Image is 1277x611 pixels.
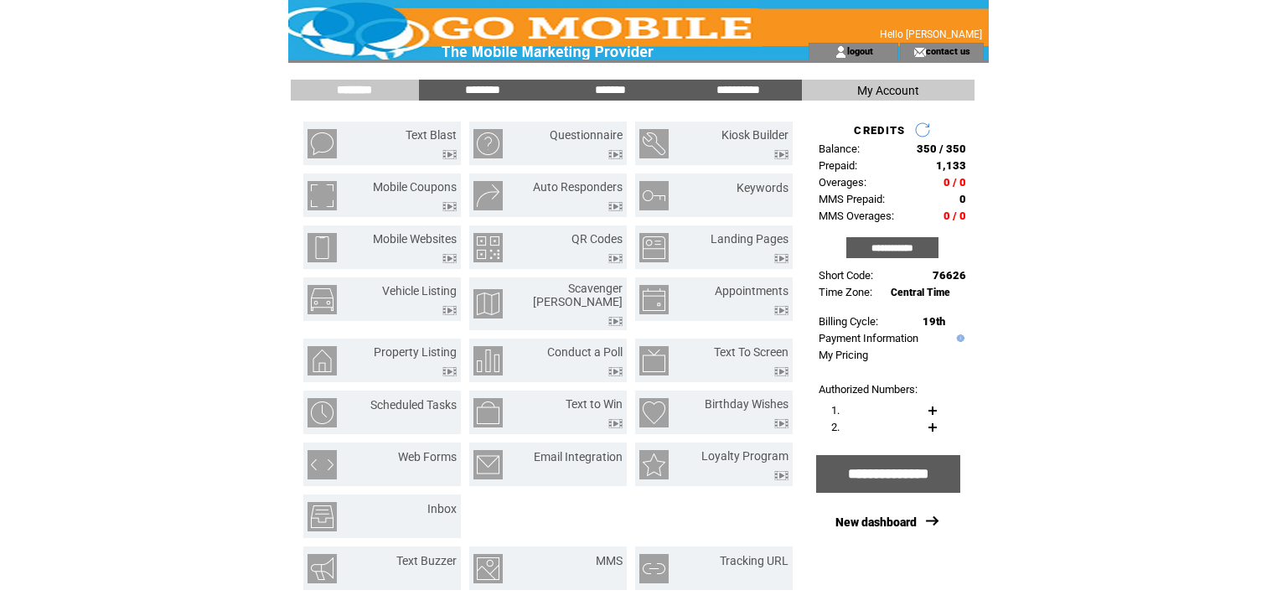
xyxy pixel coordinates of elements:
img: video.png [442,150,457,159]
img: video.png [608,367,623,376]
img: video.png [774,306,788,315]
a: contact us [926,45,970,56]
img: mobile-websites.png [308,233,337,262]
a: Property Listing [374,345,457,359]
img: video.png [442,367,457,376]
img: property-listing.png [308,346,337,375]
span: 0 / 0 [944,176,966,189]
img: account_icon.gif [835,45,847,59]
img: auto-responders.png [473,181,503,210]
img: video.png [774,254,788,263]
img: video.png [608,254,623,263]
a: MMS [596,554,623,567]
img: contact_us_icon.gif [913,45,926,59]
span: Balance: [819,142,860,155]
a: Scavenger [PERSON_NAME] [533,282,623,308]
a: Scheduled Tasks [370,398,457,412]
span: Authorized Numbers: [819,383,918,396]
span: MMS Prepaid: [819,193,885,205]
img: video.png [442,254,457,263]
a: Mobile Websites [373,232,457,246]
span: 76626 [933,269,966,282]
img: mms.png [473,554,503,583]
img: landing-pages.png [639,233,669,262]
a: logout [847,45,873,56]
img: video.png [774,367,788,376]
a: Text to Win [566,397,623,411]
a: Tracking URL [720,554,788,567]
img: mobile-coupons.png [308,181,337,210]
span: 2. [831,421,840,433]
img: video.png [442,306,457,315]
a: Birthday Wishes [705,397,788,411]
img: qr-codes.png [473,233,503,262]
img: tracking-url.png [639,554,669,583]
img: keywords.png [639,181,669,210]
img: video.png [774,419,788,428]
span: MMS Overages: [819,210,894,222]
img: conduct-a-poll.png [473,346,503,375]
img: video.png [608,150,623,159]
a: Questionnaire [550,128,623,142]
img: appointments.png [639,285,669,314]
a: Text To Screen [714,345,788,359]
img: web-forms.png [308,450,337,479]
a: Inbox [427,502,457,515]
a: Web Forms [398,450,457,463]
img: vehicle-listing.png [308,285,337,314]
a: Conduct a Poll [547,345,623,359]
a: Auto Responders [533,180,623,194]
img: text-buzzer.png [308,554,337,583]
img: help.gif [953,334,964,342]
img: video.png [608,317,623,326]
a: Text Buzzer [396,554,457,567]
img: text-blast.png [308,129,337,158]
img: scavenger-hunt.png [473,289,503,318]
a: My Pricing [819,349,868,361]
img: video.png [774,150,788,159]
img: loyalty-program.png [639,450,669,479]
a: Appointments [715,284,788,298]
a: QR Codes [571,232,623,246]
span: Overages: [819,176,866,189]
span: Prepaid: [819,159,857,172]
span: Time Zone: [819,286,872,298]
a: Vehicle Listing [382,284,457,298]
span: 0 / 0 [944,210,966,222]
img: scheduled-tasks.png [308,398,337,427]
img: video.png [442,202,457,211]
a: Mobile Coupons [373,180,457,194]
img: video.png [774,471,788,480]
a: Loyalty Program [701,449,788,463]
a: Text Blast [406,128,457,142]
a: Email Integration [534,450,623,463]
a: Payment Information [819,332,918,344]
span: My Account [857,84,919,97]
span: 19th [923,315,945,328]
a: Keywords [737,181,788,194]
span: Short Code: [819,269,873,282]
img: kiosk-builder.png [639,129,669,158]
img: birthday-wishes.png [639,398,669,427]
img: email-integration.png [473,450,503,479]
a: New dashboard [835,515,917,529]
img: inbox.png [308,502,337,531]
img: questionnaire.png [473,129,503,158]
span: 0 [959,193,966,205]
span: Central Time [891,287,950,298]
span: 1,133 [936,159,966,172]
img: video.png [608,419,623,428]
span: Hello [PERSON_NAME] [880,28,982,40]
a: Kiosk Builder [721,128,788,142]
span: CREDITS [854,124,905,137]
span: Billing Cycle: [819,315,878,328]
img: video.png [608,202,623,211]
img: text-to-win.png [473,398,503,427]
span: 1. [831,404,840,417]
span: 350 / 350 [917,142,966,155]
img: text-to-screen.png [639,346,669,375]
a: Landing Pages [711,232,788,246]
